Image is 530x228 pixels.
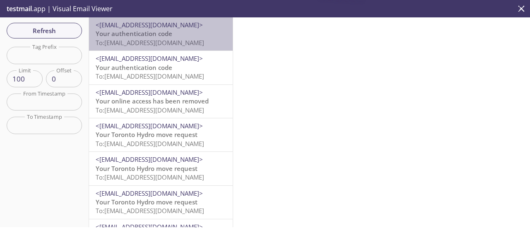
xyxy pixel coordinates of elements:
span: testmail [7,4,32,13]
span: To: [EMAIL_ADDRESS][DOMAIN_NAME] [96,38,204,47]
span: Your Toronto Hydro move request [96,198,198,206]
span: Your authentication code [96,29,172,38]
div: <[EMAIL_ADDRESS][DOMAIN_NAME]>Your Toronto Hydro move requestTo:[EMAIL_ADDRESS][DOMAIN_NAME] [89,152,233,185]
span: <[EMAIL_ADDRESS][DOMAIN_NAME]> [96,54,203,62]
span: To: [EMAIL_ADDRESS][DOMAIN_NAME] [96,173,204,181]
div: <[EMAIL_ADDRESS][DOMAIN_NAME]>Your authentication codeTo:[EMAIL_ADDRESS][DOMAIN_NAME] [89,51,233,84]
div: <[EMAIL_ADDRESS][DOMAIN_NAME]>Your authentication codeTo:[EMAIL_ADDRESS][DOMAIN_NAME] [89,17,233,50]
span: To: [EMAIL_ADDRESS][DOMAIN_NAME] [96,139,204,148]
div: <[EMAIL_ADDRESS][DOMAIN_NAME]>Your Toronto Hydro move requestTo:[EMAIL_ADDRESS][DOMAIN_NAME] [89,186,233,219]
span: <[EMAIL_ADDRESS][DOMAIN_NAME]> [96,189,203,197]
span: Your online access has been removed [96,97,209,105]
span: To: [EMAIL_ADDRESS][DOMAIN_NAME] [96,206,204,215]
span: <[EMAIL_ADDRESS][DOMAIN_NAME]> [96,21,203,29]
span: Your authentication code [96,63,172,72]
div: <[EMAIL_ADDRESS][DOMAIN_NAME]>Your Toronto Hydro move requestTo:[EMAIL_ADDRESS][DOMAIN_NAME] [89,118,233,151]
span: Your Toronto Hydro move request [96,130,198,139]
span: To: [EMAIL_ADDRESS][DOMAIN_NAME] [96,72,204,80]
span: Refresh [13,25,75,36]
button: Refresh [7,23,82,38]
div: <[EMAIL_ADDRESS][DOMAIN_NAME]>Your online access has been removedTo:[EMAIL_ADDRESS][DOMAIN_NAME] [89,85,233,118]
span: To: [EMAIL_ADDRESS][DOMAIN_NAME] [96,106,204,114]
span: Your Toronto Hydro move request [96,164,198,173]
span: <[EMAIL_ADDRESS][DOMAIN_NAME]> [96,122,203,130]
span: <[EMAIL_ADDRESS][DOMAIN_NAME]> [96,88,203,96]
span: <[EMAIL_ADDRESS][DOMAIN_NAME]> [96,155,203,163]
